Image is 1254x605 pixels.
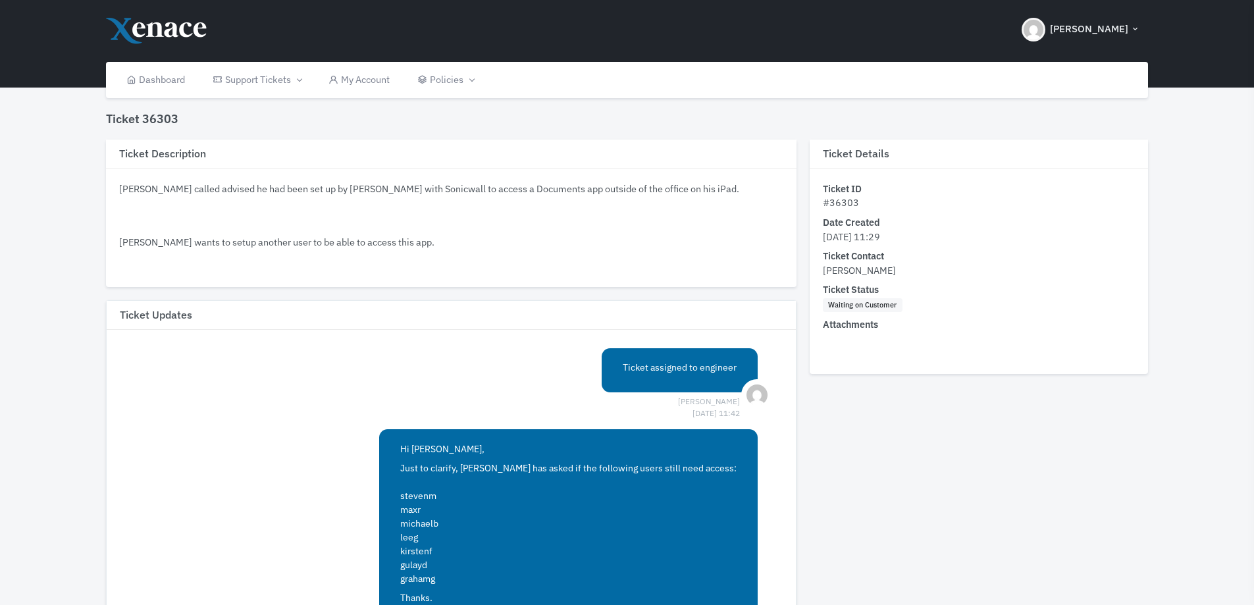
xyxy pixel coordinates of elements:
h3: Ticket Description [106,140,796,169]
span: #36303 [823,196,859,209]
dt: Date Created [823,215,1135,230]
span: [PERSON_NAME] [1050,22,1128,37]
p: [PERSON_NAME] wants to setup another user to be able to access this app. [119,235,783,250]
img: Header Avatar [1022,18,1045,41]
p: Thanks. [400,591,737,605]
a: Dashboard [113,62,199,98]
span: [PERSON_NAME] [DATE] 11:42 [678,396,740,408]
p: Ticket assigned to engineer [623,361,737,375]
a: My Account [315,62,404,98]
p: Just to clarify, [PERSON_NAME] has asked if the following users still need access: stevenm maxr m... [400,461,737,586]
p: [PERSON_NAME] called advised he had been set up by [PERSON_NAME] with Sonicwall to access a Docum... [119,182,783,196]
dt: Attachments [823,317,1135,332]
span: [PERSON_NAME] [823,264,896,276]
a: Support Tickets [199,62,315,98]
dt: Ticket ID [823,182,1135,196]
span: Waiting on Customer [823,298,902,313]
button: [PERSON_NAME] [1014,7,1148,53]
a: Policies [404,62,487,98]
h3: Ticket Details [810,140,1148,169]
h3: Ticket Updates [107,301,795,330]
h4: Ticket 36303 [106,112,178,126]
dt: Ticket Contact [823,249,1135,263]
dt: Ticket Status [823,282,1135,297]
span: [DATE] 11:29 [823,230,880,243]
p: Hi [PERSON_NAME], [400,442,737,456]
